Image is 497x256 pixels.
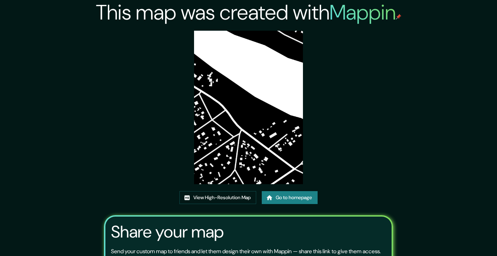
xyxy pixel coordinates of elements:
[179,191,256,204] a: View High-Resolution Map
[111,247,381,256] p: Send your custom map to friends and let them design their own with Mappin — share this link to gi...
[396,14,401,20] img: mappin-pin
[111,222,224,242] h3: Share your map
[194,31,303,184] img: created-map
[435,229,489,248] iframe: Help widget launcher
[262,191,318,204] a: Go to homepage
